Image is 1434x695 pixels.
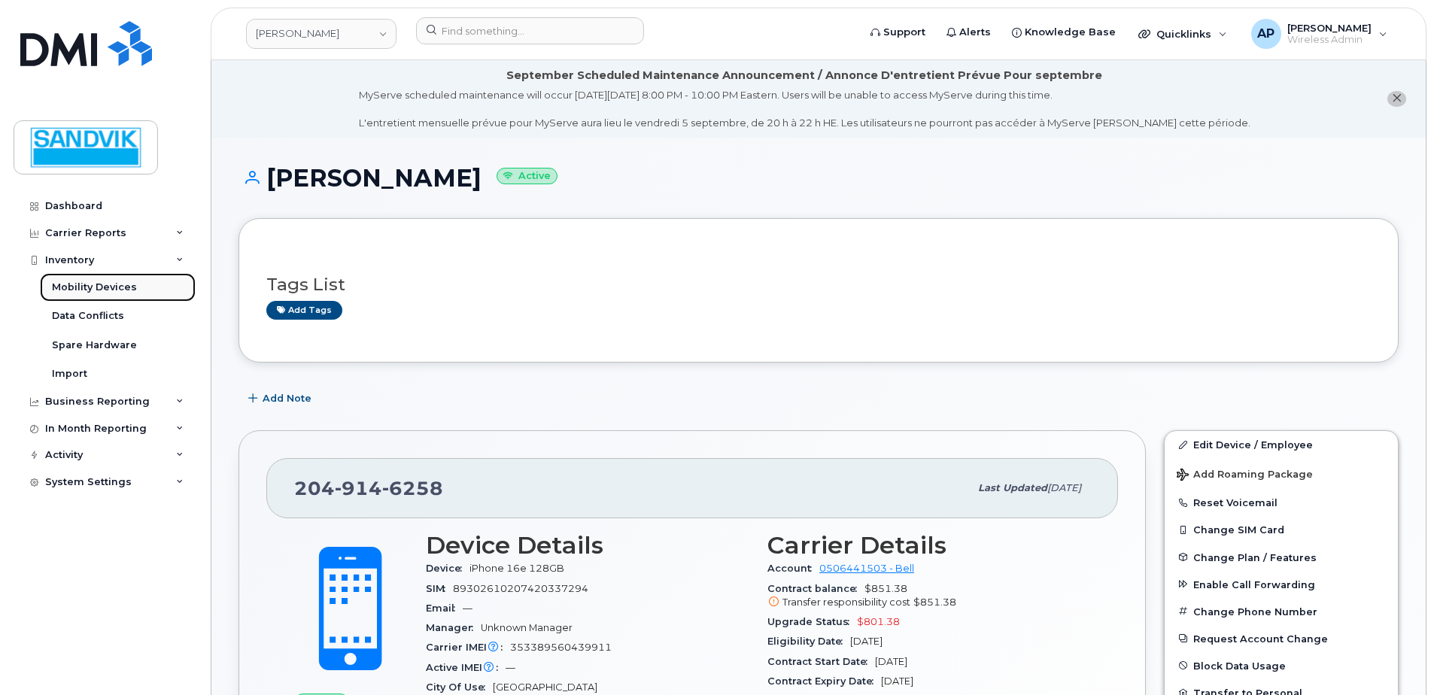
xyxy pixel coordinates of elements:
span: Device [426,563,469,574]
button: close notification [1387,91,1406,107]
span: Contract balance [767,583,864,594]
span: SIM [426,583,453,594]
span: Unknown Manager [481,622,573,633]
span: Eligibility Date [767,636,850,647]
span: [DATE] [1047,482,1081,493]
button: Enable Call Forwarding [1165,571,1398,598]
button: Change SIM Card [1165,516,1398,543]
span: City Of Use [426,681,493,693]
h1: [PERSON_NAME] [238,165,1399,191]
div: September Scheduled Maintenance Announcement / Annonce D'entretient Prévue Pour septembre [506,68,1102,83]
span: [GEOGRAPHIC_DATA] [493,681,597,693]
span: Upgrade Status [767,616,857,627]
span: Change Plan / Features [1193,551,1317,563]
span: 6258 [382,477,443,499]
span: 353389560439911 [510,642,612,653]
span: iPhone 16e 128GB [469,563,564,574]
span: Add Note [263,391,311,405]
span: Contract Start Date [767,656,875,667]
a: Add tags [266,301,342,320]
h3: Tags List [266,275,1371,294]
button: Add Note [238,385,324,412]
span: Active IMEI [426,662,506,673]
div: MyServe scheduled maintenance will occur [DATE][DATE] 8:00 PM - 10:00 PM Eastern. Users will be u... [359,88,1250,130]
span: [DATE] [850,636,883,647]
span: $851.38 [913,596,956,608]
button: Change Plan / Features [1165,544,1398,571]
button: Change Phone Number [1165,598,1398,625]
span: Transfer responsibility cost [782,596,910,608]
span: 914 [335,477,382,499]
span: Email [426,602,463,614]
span: [DATE] [881,675,913,687]
span: Enable Call Forwarding [1193,578,1315,590]
a: 0506441503 - Bell [819,563,914,574]
span: [DATE] [875,656,907,667]
span: 204 [294,477,443,499]
small: Active [497,168,557,185]
span: Carrier IMEI [426,642,510,653]
span: — [463,602,472,614]
span: Account [767,563,819,574]
button: Add Roaming Package [1165,458,1398,489]
h3: Carrier Details [767,532,1091,559]
span: Add Roaming Package [1177,469,1313,483]
span: $801.38 [857,616,900,627]
button: Reset Voicemail [1165,489,1398,516]
button: Request Account Change [1165,625,1398,652]
button: Block Data Usage [1165,652,1398,679]
span: Contract Expiry Date [767,675,881,687]
span: Manager [426,622,481,633]
span: — [506,662,515,673]
a: Edit Device / Employee [1165,431,1398,458]
h3: Device Details [426,532,749,559]
span: Last updated [978,482,1047,493]
span: $851.38 [767,583,1091,610]
span: 89302610207420337294 [453,583,588,594]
